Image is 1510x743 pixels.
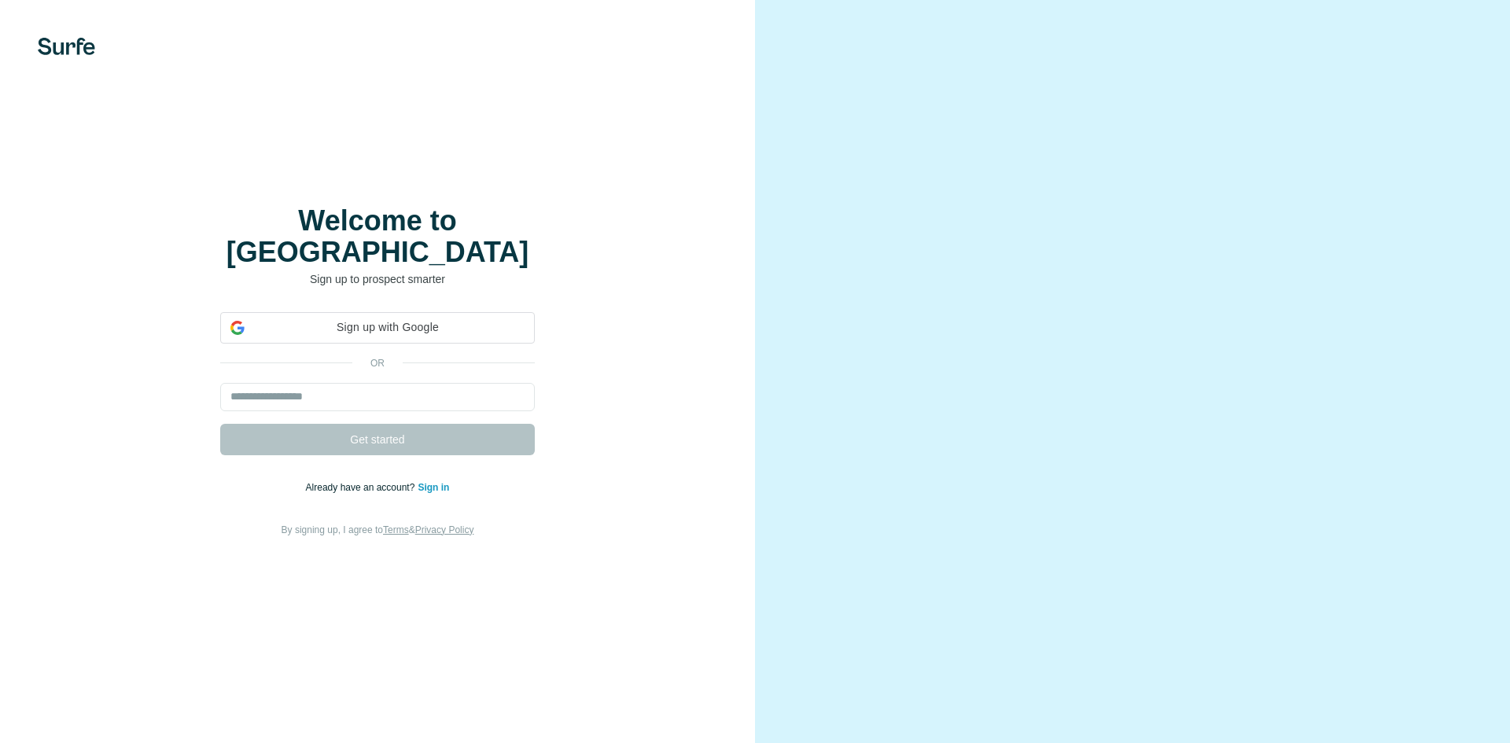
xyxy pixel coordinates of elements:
p: Sign up to prospect smarter [220,271,535,287]
a: Privacy Policy [415,524,474,535]
div: Sign up with Google [220,312,535,344]
a: Terms [383,524,409,535]
img: Surfe's logo [38,38,95,55]
span: Sign up with Google [251,319,525,336]
span: By signing up, I agree to & [282,524,474,535]
p: or [352,356,403,370]
a: Sign in [418,482,449,493]
span: Already have an account? [306,482,418,493]
h1: Welcome to [GEOGRAPHIC_DATA] [220,205,535,268]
